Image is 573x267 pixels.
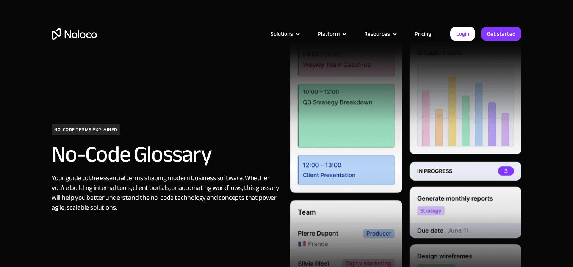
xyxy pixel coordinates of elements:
[52,124,120,135] h1: NO-CODE TERMS EXPLAINED
[481,27,521,41] a: Get started
[355,29,405,39] div: Resources
[450,27,475,41] a: Login
[261,29,308,39] div: Solutions
[52,28,97,40] a: home
[52,143,283,166] h2: No-Code Glossary
[52,173,283,213] div: Your guide to the essential terms shaping modern business software. Whether you're building inter...
[271,29,293,39] div: Solutions
[405,29,441,39] a: Pricing
[364,29,390,39] div: Resources
[318,29,340,39] div: Platform
[308,29,355,39] div: Platform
